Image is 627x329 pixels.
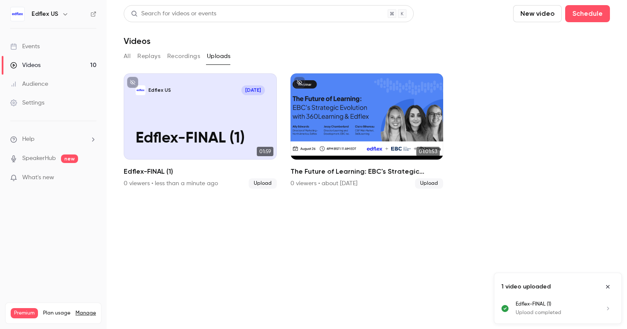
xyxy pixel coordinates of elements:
[124,73,277,189] a: Edflex-FINAL (1)Edflex US[DATE]Edflex-FINAL (1)01:59Edflex-FINAL (1)0 viewers • less than a minut...
[415,178,443,189] span: Upload
[11,7,24,21] img: Edflex US
[22,173,54,182] span: What's new
[565,5,610,22] button: Schedule
[124,49,131,63] button: All
[416,147,440,156] span: 01:01:53
[124,73,277,189] li: Edflex-FINAL (1)
[294,77,305,88] button: unpublished
[516,300,615,317] a: Edflex-FINAL (1)Upload completed
[11,308,38,318] span: Premium
[516,309,594,317] p: Upload completed
[75,310,96,317] a: Manage
[124,166,277,177] h2: Edflex-FINAL (1)
[136,130,265,148] p: Edflex-FINAL (1)
[43,310,70,317] span: Plan usage
[501,282,551,291] p: 1 video uploaded
[290,73,444,189] li: The Future of Learning: EBC's Strategic Evolution with 360Learning & Edflex
[513,5,562,22] button: New video
[127,77,138,88] button: unpublished
[22,135,35,144] span: Help
[136,85,145,95] img: Edflex-FINAL (1)
[10,135,96,144] li: help-dropdown-opener
[148,87,171,94] p: Edflex US
[249,178,277,189] span: Upload
[124,179,218,188] div: 0 viewers • less than a minute ago
[131,9,216,18] div: Search for videos or events
[516,300,594,308] p: Edflex-FINAL (1)
[124,73,610,189] ul: Videos
[124,5,610,324] section: Videos
[167,49,200,63] button: Recordings
[290,179,357,188] div: 0 viewers • about [DATE]
[290,73,444,189] a: 01:01:53The Future of Learning: EBC's Strategic Evolution with 360Learning & Edflex0 viewers • ab...
[10,80,48,88] div: Audience
[290,166,444,177] h2: The Future of Learning: EBC's Strategic Evolution with 360Learning & Edflex
[257,147,273,156] span: 01:59
[124,36,151,46] h1: Videos
[10,42,40,51] div: Events
[22,154,56,163] a: SpeakerHub
[86,174,96,182] iframe: Noticeable Trigger
[207,49,231,63] button: Uploads
[61,154,78,163] span: new
[10,61,41,70] div: Videos
[241,85,265,95] span: [DATE]
[137,49,160,63] button: Replays
[10,99,44,107] div: Settings
[601,280,615,294] button: Close uploads list
[494,300,621,323] ul: Uploads list
[32,10,58,18] h6: Edflex US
